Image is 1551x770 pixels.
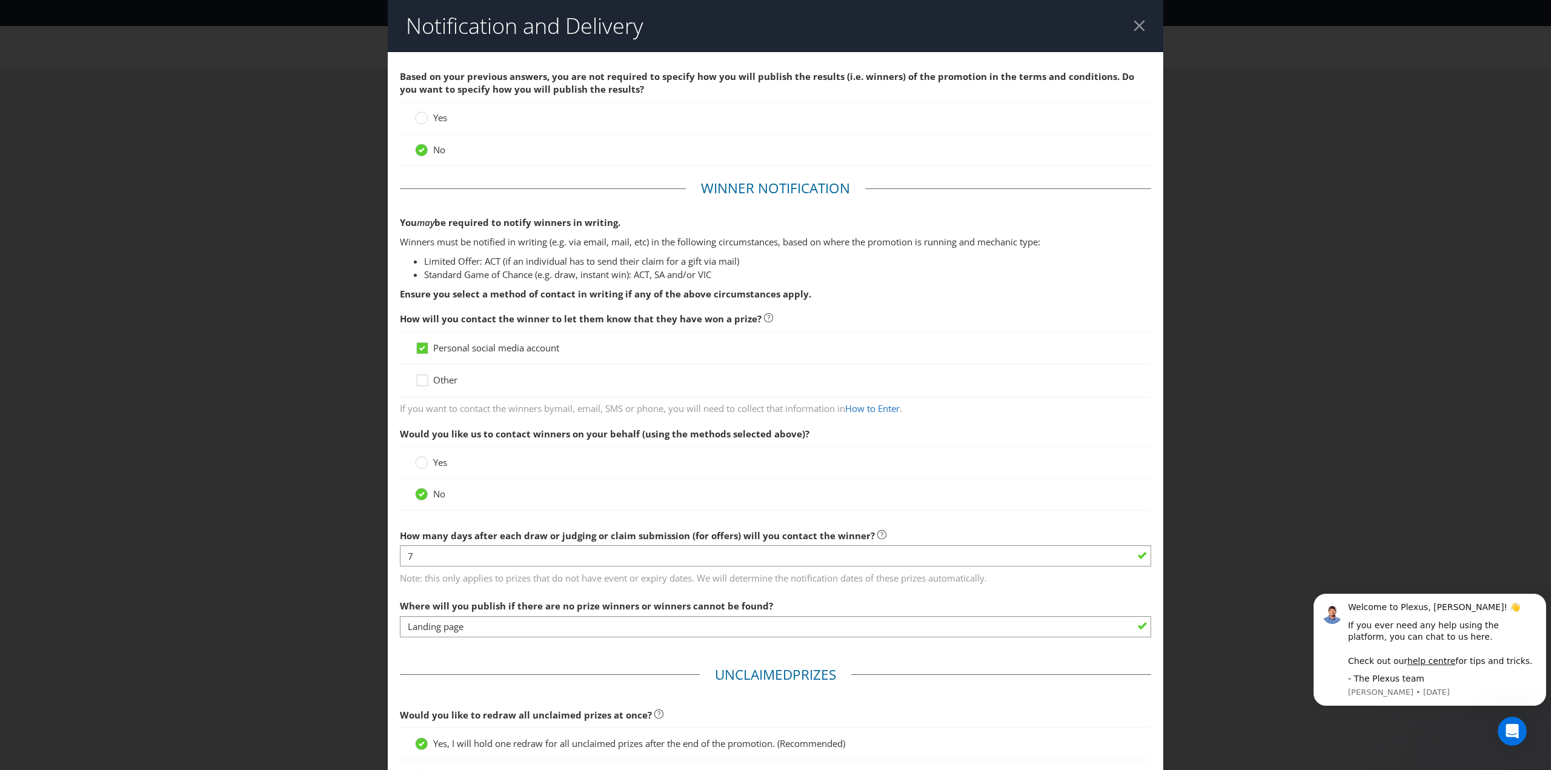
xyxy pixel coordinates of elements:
[424,255,1151,268] li: Limited Offer: ACT (if an individual has to send their claim for a gift via mail)
[400,236,1151,248] p: Winners must be notified in writing (e.g. via email, mail, etc) in the following circumstances, b...
[400,428,809,440] span: Would you like us to contact winners on your behalf (using the methods selected above)?
[400,216,417,228] span: You
[400,288,811,300] strong: Ensure you select a method of contact in writing if any of the above circumstances apply.
[400,567,1151,585] span: Note: this only applies to prizes that do not have event or expiry dates. We will determine the n...
[792,665,829,684] span: Prize
[1309,576,1551,737] iframe: Intercom notifications message
[829,665,836,684] span: s
[900,402,902,414] span: .
[400,709,652,721] span: Would you like to redraw all unclaimed prizes at once?
[433,456,447,468] span: Yes
[433,737,845,749] span: Yes, I will hold one redraw for all unclaimed prizes after the end of the promotion. (Recommended)
[433,111,447,124] span: Yes
[434,216,620,228] span: be required to notify winners in writing.
[1498,717,1527,746] iframe: Intercom live chat
[433,342,559,354] span: Personal social media account
[400,529,875,542] span: How many days after each draw or judging or claim submission (for offers) will you contact the wi...
[400,70,1134,95] span: Based on your previous answers, you are not required to specify how you will publish the results ...
[433,488,445,500] span: No
[417,216,434,228] em: may
[406,14,643,38] h2: Notification and Delivery
[663,402,845,414] span: , you will need to collect that information in
[845,402,900,414] a: How to Enter
[554,402,663,414] span: mail, email, SMS or phone
[400,402,554,414] span: If you want to contact the winners by
[433,374,457,386] span: Other
[424,268,1151,281] li: Standard Game of Chance (e.g. draw, instant win): ACT, SA and/or VIC
[400,600,773,612] span: Where will you publish if there are no prize winners or winners cannot be found?
[433,144,445,156] span: No
[400,313,762,325] span: How will you contact the winner to let them know that they have won a prize?
[715,665,792,684] span: Unclaimed
[686,179,865,198] legend: Winner Notification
